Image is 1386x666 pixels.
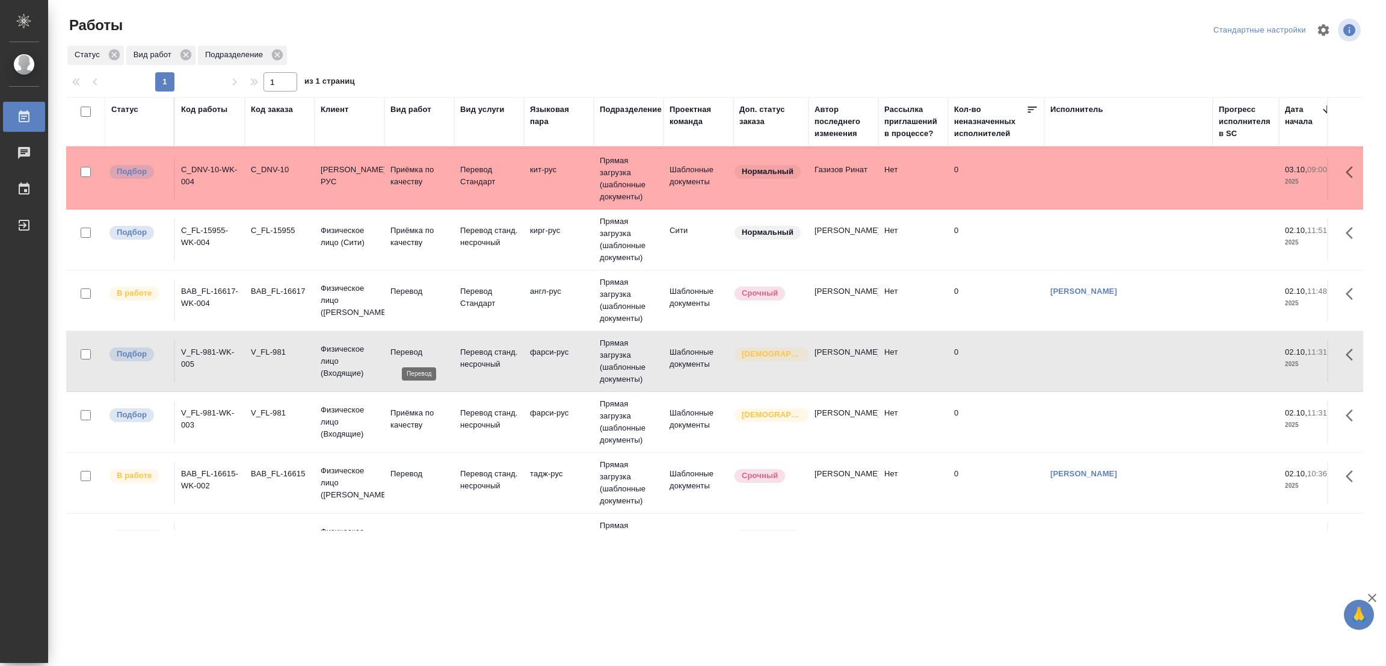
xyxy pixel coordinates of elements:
div: C_FL-15955 [251,225,309,237]
td: Прямая загрузка (шаблонные документы) [594,453,664,513]
p: Физическое лицо (Входящие) [321,404,378,440]
p: Срочный [742,287,778,299]
p: Перевод [390,346,448,358]
td: Прямая загрузка (шаблонные документы) [594,270,664,331]
p: Подбор [117,166,147,178]
div: Можно подбирать исполнителей [108,164,168,180]
div: Языковая пара [530,104,588,128]
p: Нормальный [742,166,793,178]
td: Нет [878,523,948,565]
p: 02.10, [1285,226,1307,235]
div: C_DNV-10 [251,164,309,176]
td: 0 [948,401,1044,443]
td: 0 [948,340,1044,382]
div: Доп. статус заказа [739,104,802,128]
td: Юридический [664,523,733,565]
td: 0 [948,219,1044,261]
div: Код заказа [251,104,293,116]
p: Подбор [117,348,147,360]
td: [PERSON_NAME] [808,462,878,504]
td: Прямая загрузка (шаблонные документы) [594,514,664,574]
p: Перевод [390,529,448,541]
div: Исполнитель [1050,104,1103,116]
p: Подразделение [205,49,267,61]
span: Работы [66,16,123,35]
td: Нет [878,279,948,322]
div: Вид работ [126,46,196,65]
p: Приёмка по качеству [390,225,448,249]
span: 🙏 [1349,602,1369,627]
p: [PERSON_NAME] РУС [321,164,378,188]
p: Физическое лицо (Сити) [321,225,378,249]
div: Проектная команда [670,104,727,128]
td: 0 [948,158,1044,200]
td: фарси-рус [524,340,594,382]
div: Код работы [181,104,227,116]
p: Физическое лицо ([PERSON_NAME]) [321,282,378,319]
td: BAB_FL-16615-WK-002 [175,462,245,504]
p: 2025 [1285,237,1333,249]
p: 2025 [1285,480,1333,492]
td: Нет [878,462,948,504]
p: Перевод станд. несрочный [460,407,518,431]
td: 0 [948,462,1044,504]
div: Статус [111,104,138,116]
div: Исполнитель назначен, приступать к работе пока рано [108,529,168,557]
p: 2025 [1285,176,1333,188]
p: Срочный [742,470,778,482]
div: Клиент [321,104,348,116]
div: Можно подбирать исполнителей [108,407,168,423]
p: 11:31 [1307,408,1327,417]
div: Автор последнего изменения [815,104,872,140]
td: 0 [948,523,1044,565]
button: 🙏 [1344,600,1374,630]
span: Настроить таблицу [1309,16,1338,45]
td: Газизов Ринат [808,158,878,200]
div: Подразделение [198,46,287,65]
span: из 1 страниц [304,74,355,92]
p: 2025 [1285,358,1333,370]
div: Рассылка приглашений в процессе? [884,104,942,140]
div: Вид услуги [460,104,505,116]
p: Подбор [117,409,147,421]
td: [PERSON_NAME] [808,401,878,443]
td: Нет [878,219,948,261]
p: Приёмка по качеству [390,407,448,431]
p: 02.10, [1285,287,1307,296]
td: англ-рус [524,279,594,322]
td: исп-рус [524,523,594,565]
button: Здесь прячутся важные кнопки [1338,401,1367,430]
p: 11:51 [1307,226,1327,235]
div: Можно подбирать исполнителей [108,225,168,241]
td: фарси-рус [524,401,594,443]
p: 03.10, [1285,165,1307,174]
p: [DEMOGRAPHIC_DATA] [742,409,802,421]
p: Перевод Стандарт [460,164,518,188]
div: Исполнитель выполняет работу [108,285,168,302]
td: C_FL-15955-WK-004 [175,219,245,261]
p: Перевод станд. несрочный [460,468,518,492]
p: 11:31 [1307,347,1327,356]
p: [DEMOGRAPHIC_DATA] [742,348,802,360]
button: Здесь прячутся важные кнопки [1338,219,1367,247]
div: KUNZ_FL-5999 [251,529,309,541]
p: Вид работ [134,49,176,61]
div: Прогресс исполнителя в SC [1219,104,1273,140]
button: Здесь прячутся важные кнопки [1338,523,1367,552]
div: Кол-во неназначенных исполнителей [954,104,1026,140]
p: Перевод станд. несрочный [460,346,518,370]
span: Посмотреть информацию [1338,19,1363,42]
td: Прямая загрузка (шаблонные документы) [594,392,664,452]
p: 02.10, [1285,408,1307,417]
p: Нормальный [742,226,793,238]
p: Приёмка по качеству [390,164,448,188]
p: 2025 [1285,419,1333,431]
td: V_FL-981-WK-003 [175,401,245,443]
button: Здесь прячутся важные кнопки [1338,340,1367,369]
p: 02.10, [1285,530,1307,539]
td: BAB_FL-16617-WK-004 [175,279,245,322]
p: В работе [117,287,152,299]
p: Перевод [390,468,448,480]
td: кирг-рус [524,219,594,261]
button: Здесь прячутся важные кнопки [1338,158,1367,187]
